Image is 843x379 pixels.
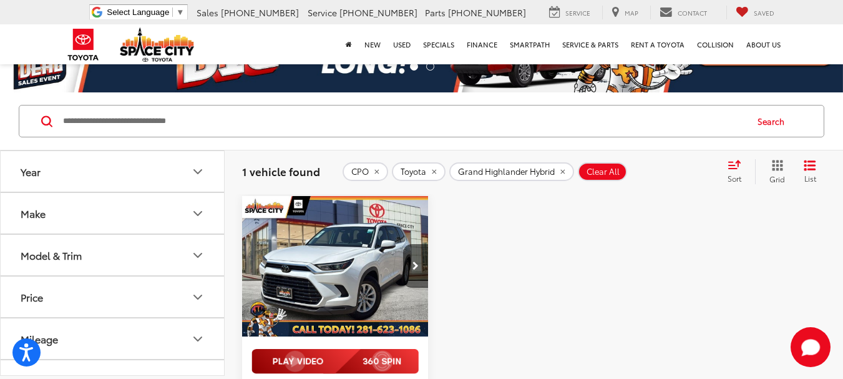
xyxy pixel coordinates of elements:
button: YearYear [1,151,225,192]
a: 2024 Toyota Grand Highlander Hybrid XLE2024 Toyota Grand Highlander Hybrid XLE2024 Toyota Grand H... [241,196,429,336]
div: Mileage [190,332,205,347]
a: Service & Parts [556,24,625,64]
a: SmartPath [504,24,556,64]
a: Rent a Toyota [625,24,691,64]
img: full motion video [251,349,419,374]
span: Grand Highlander Hybrid [458,167,555,177]
a: Contact [650,6,716,19]
span: ​ [172,7,173,17]
button: List View [794,159,826,184]
img: Toyota [60,24,107,65]
button: remove Grand%20Highlander%20Hybrid [449,162,574,181]
a: Map [602,6,648,19]
div: Model & Trim [190,248,205,263]
img: 2024 Toyota Grand Highlander Hybrid XLE [241,196,429,337]
button: MileageMileage [1,318,225,359]
span: ▼ [176,7,184,17]
a: About Us [740,24,787,64]
button: Select sort value [721,159,755,184]
div: Mileage [21,333,58,345]
a: Used [387,24,417,64]
span: Clear All [587,167,620,177]
span: Service [565,8,590,17]
button: Grid View [755,159,794,184]
span: Sort [728,173,741,184]
a: Service [540,6,600,19]
button: Toggle Chat Window [791,327,831,367]
input: Search by Make, Model, or Keyword [62,106,746,136]
span: [PHONE_NUMBER] [339,6,417,19]
span: List [804,173,816,184]
div: Price [21,291,43,303]
button: Clear All [578,162,627,181]
a: Home [339,24,358,64]
span: Toyota [401,167,426,177]
span: [PHONE_NUMBER] [448,6,526,19]
div: Year [21,165,41,177]
span: [PHONE_NUMBER] [221,6,299,19]
div: Price [190,290,205,305]
span: Service [308,6,337,19]
div: 2024 Toyota Grand Highlander Hybrid XLE 0 [241,196,429,336]
button: Next image [403,244,428,288]
button: Model & TrimModel & Trim [1,235,225,275]
span: CPO [351,167,369,177]
a: Collision [691,24,740,64]
span: Sales [197,6,218,19]
span: Saved [754,8,774,17]
a: Specials [417,24,460,64]
button: PricePrice [1,277,225,317]
img: Space City Toyota [120,27,195,62]
span: Map [625,8,638,17]
a: My Saved Vehicles [726,6,784,19]
span: 1 vehicle found [242,164,320,179]
a: New [358,24,387,64]
span: Select Language [107,7,169,17]
span: Grid [769,174,785,184]
div: Model & Trim [21,249,82,261]
a: Finance [460,24,504,64]
span: Contact [678,8,707,17]
button: remove Toyota [392,162,446,181]
div: Year [190,164,205,179]
svg: Start Chat [791,327,831,367]
button: MakeMake [1,193,225,234]
button: Search [746,106,802,137]
div: Make [21,207,46,219]
span: Parts [425,6,446,19]
a: Select Language​ [107,7,184,17]
button: remove true [343,162,388,181]
div: Make [190,206,205,221]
